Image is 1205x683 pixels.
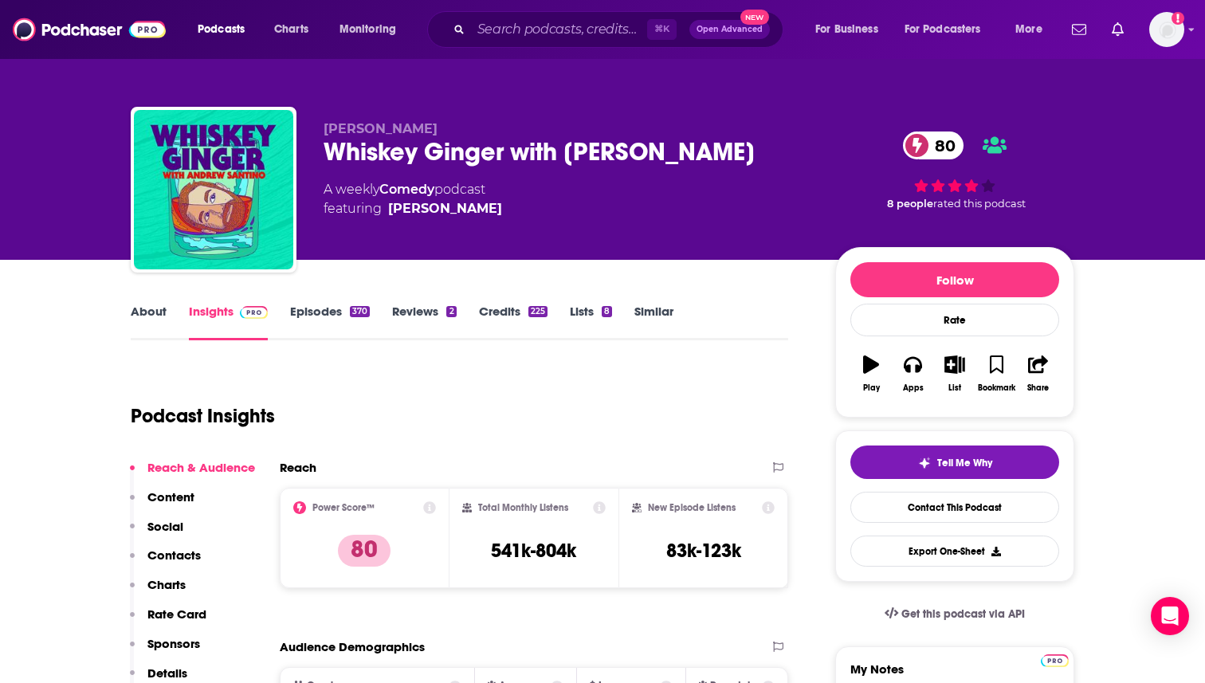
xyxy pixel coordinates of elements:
div: Play [863,383,880,393]
div: Share [1027,383,1049,393]
img: tell me why sparkle [918,457,931,469]
p: Social [147,519,183,534]
button: Contacts [130,548,201,577]
a: Get this podcast via API [872,595,1038,634]
p: Contacts [147,548,201,563]
button: open menu [186,17,265,42]
span: New [740,10,769,25]
div: Open Intercom Messenger [1151,597,1189,635]
img: Whiskey Ginger with Andrew Santino [134,110,293,269]
div: 80 8 peoplerated this podcast [835,121,1074,220]
h2: Power Score™ [312,502,375,513]
button: open menu [894,17,1004,42]
a: InsightsPodchaser Pro [189,304,268,340]
span: ⌘ K [647,19,677,40]
span: Monitoring [340,18,396,41]
span: For Business [815,18,878,41]
button: Share [1018,345,1059,402]
button: Reach & Audience [130,460,255,489]
button: Content [130,489,194,519]
a: Charts [264,17,318,42]
h2: Audience Demographics [280,639,425,654]
button: open menu [328,17,417,42]
button: Show profile menu [1149,12,1184,47]
span: Get this podcast via API [901,607,1025,621]
button: Open AdvancedNew [689,20,770,39]
div: A weekly podcast [324,180,502,218]
button: Export One-Sheet [850,536,1059,567]
span: More [1015,18,1042,41]
a: 80 [903,131,964,159]
p: Reach & Audience [147,460,255,475]
a: About [131,304,167,340]
span: [PERSON_NAME] [324,121,438,136]
span: 80 [919,131,964,159]
div: List [948,383,961,393]
span: Charts [274,18,308,41]
div: Bookmark [978,383,1015,393]
span: featuring [324,199,502,218]
svg: Add a profile image [1172,12,1184,25]
p: Rate Card [147,606,206,622]
img: Podchaser Pro [240,306,268,319]
a: Show notifications dropdown [1105,16,1130,43]
a: Reviews2 [392,304,456,340]
span: Open Advanced [697,26,763,33]
a: Andrew Santino [388,199,502,218]
input: Search podcasts, credits, & more... [471,17,647,42]
button: open menu [804,17,898,42]
img: Podchaser - Follow, Share and Rate Podcasts [13,14,166,45]
div: 370 [350,306,370,317]
a: Episodes370 [290,304,370,340]
a: Pro website [1041,652,1069,667]
h1: Podcast Insights [131,404,275,428]
button: Play [850,345,892,402]
div: 2 [446,306,456,317]
a: Comedy [379,182,434,197]
div: Search podcasts, credits, & more... [442,11,799,48]
h2: Reach [280,460,316,475]
p: 80 [338,535,391,567]
h3: 83k-123k [666,539,741,563]
p: Content [147,489,194,504]
a: Lists8 [570,304,612,340]
div: 225 [528,306,548,317]
button: Follow [850,262,1059,297]
p: Details [147,665,187,681]
span: Logged in as alignPR [1149,12,1184,47]
a: Show notifications dropdown [1066,16,1093,43]
h2: New Episode Listens [648,502,736,513]
span: rated this podcast [933,198,1026,210]
div: Rate [850,304,1059,336]
button: open menu [1004,17,1062,42]
img: Podchaser Pro [1041,654,1069,667]
a: Credits225 [479,304,548,340]
a: Similar [634,304,673,340]
button: Apps [892,345,933,402]
p: Charts [147,577,186,592]
div: 8 [602,306,612,317]
h3: 541k-804k [491,539,576,563]
span: Podcasts [198,18,245,41]
button: Social [130,519,183,548]
button: List [934,345,975,402]
img: User Profile [1149,12,1184,47]
button: tell me why sparkleTell Me Why [850,446,1059,479]
p: Sponsors [147,636,200,651]
span: 8 people [887,198,933,210]
h2: Total Monthly Listens [478,502,568,513]
span: For Podcasters [905,18,981,41]
span: Tell Me Why [937,457,992,469]
button: Rate Card [130,606,206,636]
button: Bookmark [975,345,1017,402]
a: Contact This Podcast [850,492,1059,523]
div: Apps [903,383,924,393]
button: Charts [130,577,186,606]
button: Sponsors [130,636,200,665]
